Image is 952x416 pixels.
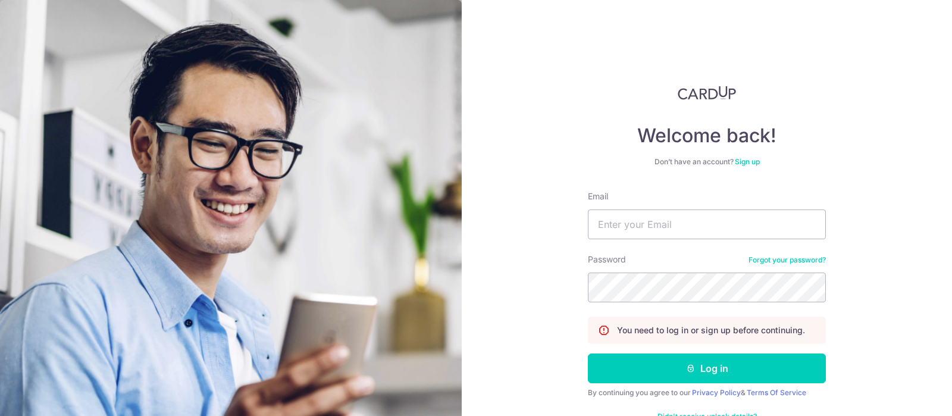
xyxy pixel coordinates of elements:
[588,354,826,383] button: Log in
[692,388,741,397] a: Privacy Policy
[588,124,826,148] h4: Welcome back!
[588,190,608,202] label: Email
[735,157,760,166] a: Sign up
[588,254,626,265] label: Password
[588,157,826,167] div: Don’t have an account?
[747,388,806,397] a: Terms Of Service
[678,86,736,100] img: CardUp Logo
[617,324,805,336] p: You need to log in or sign up before continuing.
[588,209,826,239] input: Enter your Email
[749,255,826,265] a: Forgot your password?
[588,388,826,398] div: By continuing you agree to our &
